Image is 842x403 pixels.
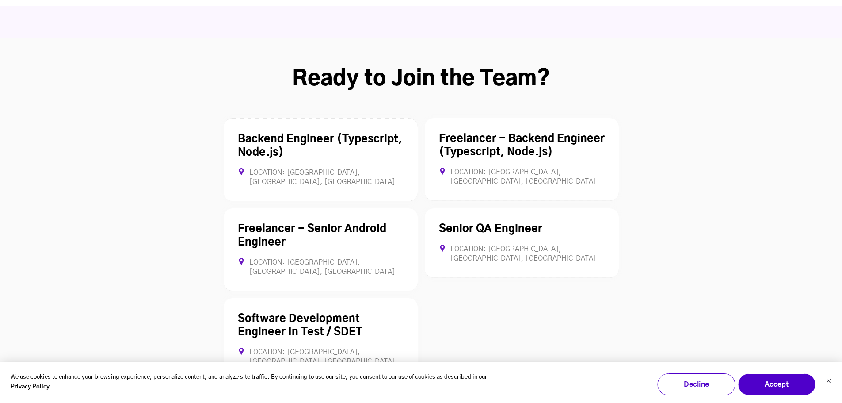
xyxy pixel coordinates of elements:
[238,348,404,366] div: Location: [GEOGRAPHIC_DATA], [GEOGRAPHIC_DATA], [GEOGRAPHIC_DATA]
[238,314,362,338] a: Software Development Engineer In Test / SDET
[238,258,404,276] div: Location: [GEOGRAPHIC_DATA], [GEOGRAPHIC_DATA], [GEOGRAPHIC_DATA]
[238,134,402,158] a: Backend Engineer (Typescript, Node.js)
[292,69,550,90] strong: Ready to Join the Team?
[738,373,815,395] button: Accept
[826,377,831,387] button: Dismiss cookie banner
[11,382,50,392] a: Privacy Policy
[439,168,605,186] div: Location: [GEOGRAPHIC_DATA], [GEOGRAPHIC_DATA], [GEOGRAPHIC_DATA]
[657,373,735,395] button: Decline
[11,372,495,393] p: We use cookies to enhance your browsing experience, personalize content, and analyze site traffic...
[238,168,404,187] div: Location: [GEOGRAPHIC_DATA], [GEOGRAPHIC_DATA], [GEOGRAPHIC_DATA]
[439,224,542,234] a: Senior QA Engineer
[238,224,386,248] a: Freelancer - Senior Android Engineer
[439,245,605,263] div: Location: [GEOGRAPHIC_DATA], [GEOGRAPHIC_DATA], [GEOGRAPHIC_DATA]
[439,134,605,157] a: Freelancer - Backend Engineer (Typescript, Node.js)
